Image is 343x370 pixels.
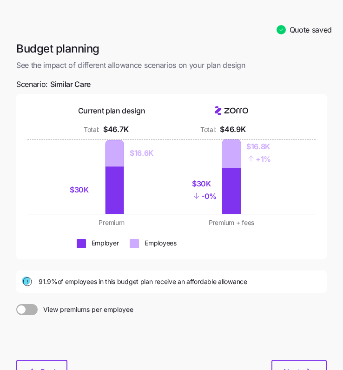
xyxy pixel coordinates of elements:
[78,105,145,117] div: Current plan design
[84,125,99,134] div: Total:
[103,124,128,135] div: $46.7K
[192,178,217,190] div: $30K
[57,218,166,227] div: Premium
[246,141,271,152] div: $16.8K
[16,59,327,71] span: See the impact of different allowance scenarios on your plan design
[246,152,271,165] div: + 1%
[92,238,119,248] div: Employer
[220,124,245,135] div: $46.9K
[130,147,153,159] div: $16.6K
[200,125,216,134] div: Total:
[192,190,217,202] div: - 0%
[50,79,91,90] span: Similar Care
[177,218,286,227] div: Premium + fees
[145,238,176,248] div: Employees
[39,277,247,286] span: 91.9% of employees in this budget plan receive an affordable allowance
[290,24,332,36] span: Quote saved
[16,79,91,90] span: Scenario:
[70,184,100,196] div: $30K
[38,304,133,315] span: View premiums per employee
[16,41,327,56] h1: Budget planning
